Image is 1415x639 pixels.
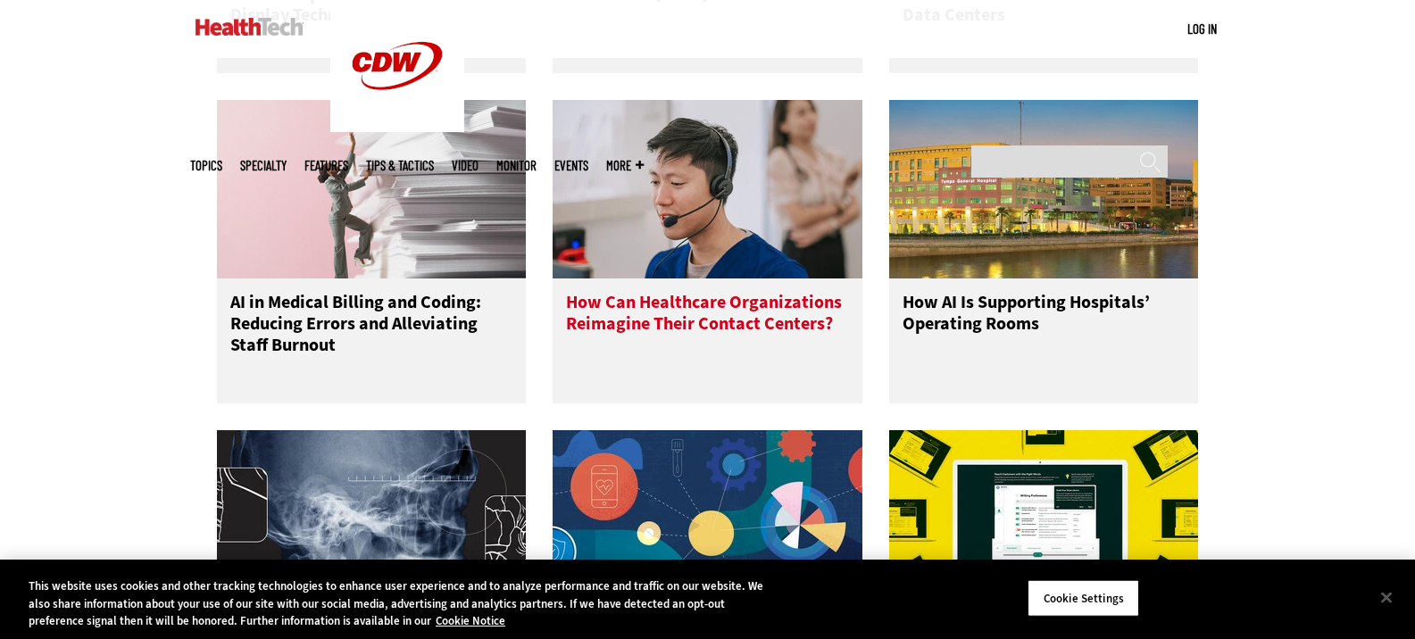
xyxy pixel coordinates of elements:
a: MonITor [496,159,537,172]
img: Grammarly Pro [889,430,1199,609]
img: Tampa General Hospital [889,100,1199,278]
h3: AI in Medical Billing and Coding: Reducing Errors and Alleviating Staff Burnout [230,292,513,363]
img: x ray of a skull [217,430,527,609]
div: This website uses cookies and other tracking technologies to enhance user experience and to analy... [29,577,778,630]
h3: How AI Is Supporting Hospitals’ Operating Rooms [903,292,1186,363]
img: Healthcare contact center [553,100,862,278]
a: miniature woman climbs up stack of papers AI in Medical Billing and Coding: Reducing Errors and A... [217,100,527,403]
button: Close [1367,577,1406,617]
a: Tampa General Hospital How AI Is Supporting Hospitals’ Operating Rooms [889,100,1199,403]
span: Topics [190,159,222,172]
h3: How Can Healthcare Organizations Reimagine Their Contact Centers? [566,292,849,363]
a: CDW [330,118,464,137]
div: User menu [1187,20,1217,38]
a: Healthcare contact center How Can Healthcare Organizations Reimagine Their Contact Centers? [553,100,862,403]
a: Video [452,159,479,172]
img: illustration of colorful pathways intersecting [553,430,862,609]
a: Events [554,159,588,172]
a: Tips & Tactics [366,159,434,172]
button: Cookie Settings [1028,579,1139,617]
span: More [606,159,644,172]
img: Home [196,18,304,36]
span: Specialty [240,159,287,172]
a: Log in [1187,21,1217,37]
a: More information about your privacy [436,613,505,628]
a: Features [304,159,348,172]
